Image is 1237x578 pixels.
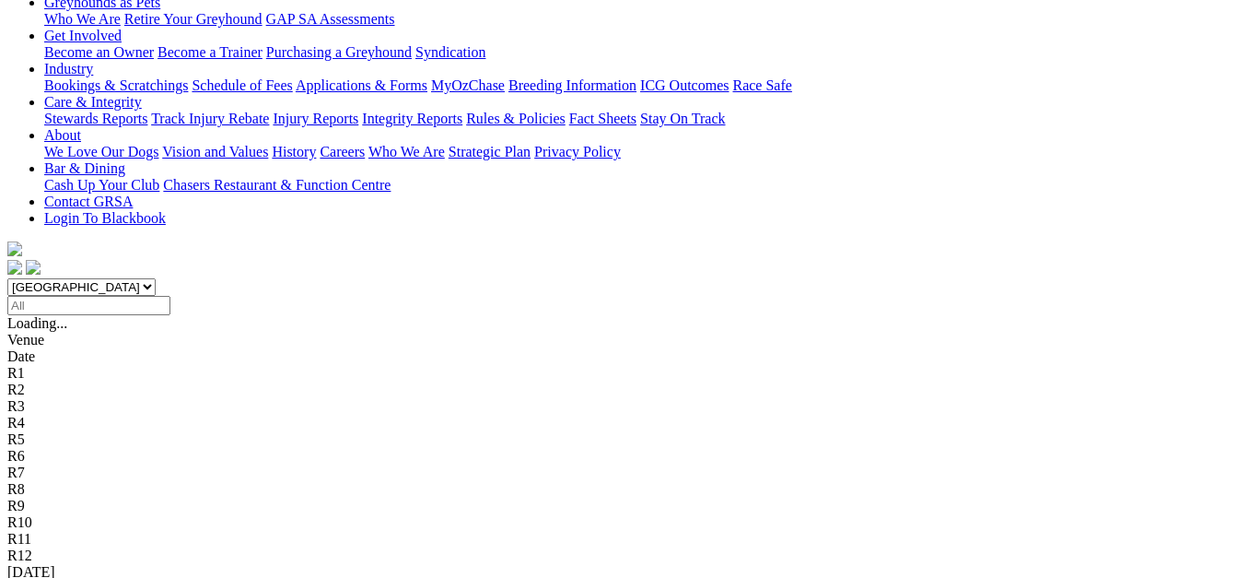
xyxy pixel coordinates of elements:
[44,111,147,126] a: Stewards Reports
[449,144,531,159] a: Strategic Plan
[44,44,154,60] a: Become an Owner
[44,77,188,93] a: Bookings & Scratchings
[7,242,22,256] img: logo-grsa-white.png
[44,28,122,43] a: Get Involved
[44,144,1230,160] div: About
[732,77,791,93] a: Race Safe
[296,77,427,93] a: Applications & Forms
[415,44,485,60] a: Syndication
[7,415,1230,431] div: R4
[44,144,158,159] a: We Love Our Dogs
[151,111,269,126] a: Track Injury Rebate
[44,127,81,143] a: About
[163,177,391,193] a: Chasers Restaurant & Function Centre
[534,144,621,159] a: Privacy Policy
[44,177,1230,194] div: Bar & Dining
[7,260,22,275] img: facebook.svg
[362,111,462,126] a: Integrity Reports
[266,44,412,60] a: Purchasing a Greyhound
[7,465,1230,481] div: R7
[7,448,1230,465] div: R6
[569,111,636,126] a: Fact Sheets
[44,44,1230,61] div: Get Involved
[44,11,121,27] a: Who We Are
[466,111,566,126] a: Rules & Policies
[124,11,263,27] a: Retire Your Greyhound
[272,144,316,159] a: History
[7,348,1230,365] div: Date
[7,398,1230,415] div: R3
[44,11,1230,28] div: Greyhounds as Pets
[158,44,263,60] a: Become a Trainer
[44,210,166,226] a: Login To Blackbook
[44,111,1230,127] div: Care & Integrity
[44,61,93,77] a: Industry
[192,77,292,93] a: Schedule of Fees
[44,160,125,176] a: Bar & Dining
[431,77,505,93] a: MyOzChase
[7,431,1230,448] div: R5
[7,296,170,315] input: Select date
[266,11,395,27] a: GAP SA Assessments
[44,77,1230,94] div: Industry
[640,77,729,93] a: ICG Outcomes
[508,77,636,93] a: Breeding Information
[44,177,159,193] a: Cash Up Your Club
[640,111,725,126] a: Stay On Track
[7,382,1230,398] div: R2
[7,481,1230,498] div: R8
[44,94,142,110] a: Care & Integrity
[7,315,67,331] span: Loading...
[7,365,1230,382] div: R1
[162,144,268,159] a: Vision and Values
[26,260,41,275] img: twitter.svg
[7,548,1230,564] div: R12
[44,194,133,209] a: Contact GRSA
[273,111,358,126] a: Injury Reports
[7,498,1230,514] div: R9
[368,144,445,159] a: Who We Are
[7,531,1230,548] div: R11
[7,514,1230,531] div: R10
[7,332,1230,348] div: Venue
[320,144,365,159] a: Careers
